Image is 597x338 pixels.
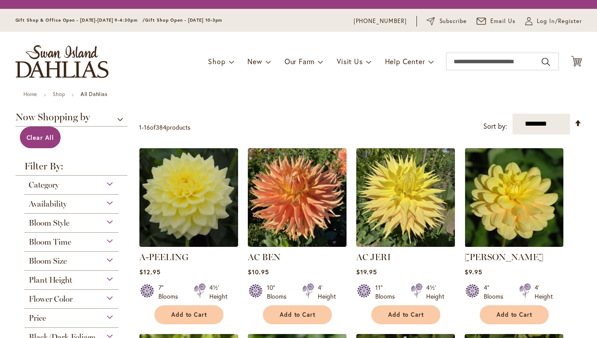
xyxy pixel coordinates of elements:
span: Add to Cart [497,311,533,319]
img: A-Peeling [139,148,238,247]
span: Price [29,313,46,323]
a: [PHONE_NUMBER] [354,17,407,26]
a: AC BEN [248,252,281,262]
span: Our Farm [285,57,315,66]
span: Log In/Register [537,17,582,26]
a: Log In/Register [525,17,582,26]
a: AC JERI [356,252,391,262]
span: Flower Color [29,294,73,304]
a: AC Jeri [356,240,455,249]
a: Home [23,91,37,97]
a: Shop [53,91,65,97]
span: Bloom Size [29,256,67,266]
span: Shop [208,57,225,66]
a: Subscribe [427,17,467,26]
span: $19.95 [356,268,377,276]
span: Plant Height [29,275,72,285]
span: $10.95 [248,268,269,276]
span: Now Shopping by [15,112,128,127]
span: Subscribe [439,17,467,26]
strong: All Dahlias [81,91,108,97]
button: Add to Cart [154,305,223,324]
a: Email Us [477,17,516,26]
a: [PERSON_NAME] [465,252,543,262]
span: Visit Us [337,57,362,66]
div: 10" Blooms [267,283,292,301]
span: New [247,57,262,66]
span: Add to Cart [280,311,316,319]
div: 4' Height [535,283,553,301]
img: AC BEN [248,148,347,247]
button: Search [542,55,550,69]
span: 16 [144,123,150,131]
a: AC BEN [248,240,347,249]
div: 4' Height [318,283,336,301]
span: Gift Shop Open - [DATE] 10-3pm [145,17,222,23]
div: 4½' Height [209,283,227,301]
span: $9.95 [465,268,482,276]
div: 4" Blooms [484,283,508,301]
button: Add to Cart [263,305,332,324]
div: 7" Blooms [158,283,183,301]
span: Add to Cart [171,311,208,319]
img: AC Jeri [356,148,455,247]
span: Email Us [490,17,516,26]
a: Clear All [20,127,61,148]
button: Add to Cart [371,305,440,324]
button: Add to Cart [480,305,549,324]
span: $12.95 [139,268,161,276]
span: Bloom Style [29,218,69,228]
span: Clear All [27,133,54,142]
div: 4½' Height [426,283,444,301]
a: A-Peeling [139,240,238,249]
span: 384 [156,123,166,131]
span: Help Center [385,57,425,66]
span: Add to Cart [388,311,424,319]
div: 11" Blooms [375,283,400,301]
p: - of products [139,120,190,134]
span: Availability [29,199,67,209]
label: Sort by: [483,118,507,134]
span: Category [29,180,59,190]
a: store logo [15,45,108,78]
span: Bloom Time [29,237,71,247]
a: AHOY MATEY [465,240,563,249]
img: AHOY MATEY [465,148,563,247]
a: A-PEELING [139,252,189,262]
span: Gift Shop & Office Open - [DATE]-[DATE] 9-4:30pm / [15,17,146,23]
span: 1 [139,123,142,131]
strong: Filter By: [15,161,128,176]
